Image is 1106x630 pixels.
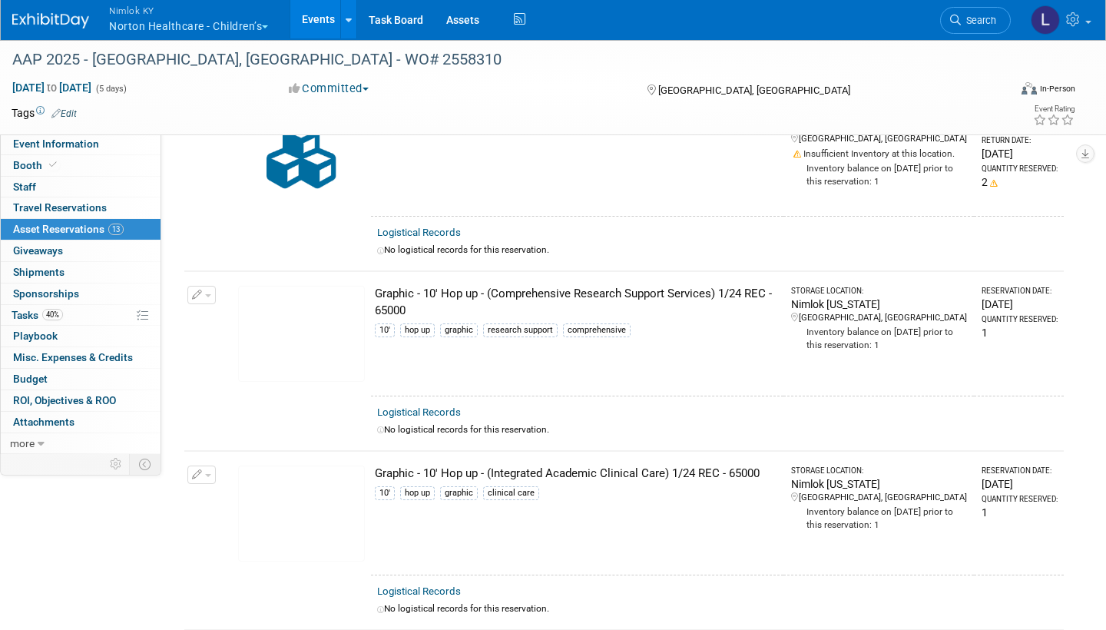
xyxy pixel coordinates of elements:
[1031,5,1060,35] img: Luc Schaefer
[130,454,161,474] td: Toggle Event Tabs
[917,80,1075,103] div: Event Format
[13,287,79,300] span: Sponsorships
[440,486,478,500] div: graphic
[982,135,1058,146] div: Return Date:
[7,46,985,74] div: AAP 2025 - [GEOGRAPHIC_DATA], [GEOGRAPHIC_DATA] - WO# 2558310
[377,423,1058,436] div: No logistical records for this reservation.
[13,201,107,214] span: Travel Reservations
[982,146,1058,161] div: [DATE]
[13,138,99,150] span: Event Information
[791,312,968,324] div: [GEOGRAPHIC_DATA], [GEOGRAPHIC_DATA]
[109,2,268,18] span: Nimlok KY
[1,262,161,283] a: Shipments
[377,585,461,597] a: Logistical Records
[42,309,63,320] span: 40%
[982,494,1058,505] div: Quantity Reserved:
[13,416,75,428] span: Attachments
[49,161,57,169] i: Booth reservation complete
[791,466,968,476] div: Storage Location:
[377,406,461,418] a: Logistical Records
[238,286,365,382] img: View Images
[1022,82,1037,94] img: Format-Inperson.png
[238,107,365,203] img: Collateral-Icon-2.png
[982,466,1058,476] div: Reservation Date:
[94,84,127,94] span: (5 days)
[1,219,161,240] a: Asset Reservations13
[103,454,130,474] td: Personalize Event Tab Strip
[1,433,161,454] a: more
[658,85,850,96] span: [GEOGRAPHIC_DATA], [GEOGRAPHIC_DATA]
[1,369,161,390] a: Budget
[12,309,63,321] span: Tasks
[940,7,1011,34] a: Search
[1,390,161,411] a: ROI, Objectives & ROO
[563,323,631,337] div: comprehensive
[13,223,124,235] span: Asset Reservations
[13,181,36,193] span: Staff
[375,323,395,337] div: 10'
[400,323,435,337] div: hop up
[483,486,539,500] div: clinical care
[1,197,161,218] a: Travel Reservations
[791,145,968,161] div: Insufficient Inventory at this location.
[377,227,461,238] a: Logistical Records
[982,297,1058,312] div: [DATE]
[1,347,161,368] a: Misc. Expenses & Credits
[13,373,48,385] span: Budget
[1,155,161,176] a: Booth
[982,325,1058,340] div: 1
[1,177,161,197] a: Staff
[1039,83,1075,94] div: In-Person
[108,224,124,235] span: 13
[13,330,58,342] span: Playbook
[375,486,395,500] div: 10'
[1,412,161,433] a: Attachments
[791,492,968,504] div: [GEOGRAPHIC_DATA], [GEOGRAPHIC_DATA]
[45,81,59,94] span: to
[51,108,77,119] a: Edit
[400,486,435,500] div: hop up
[483,323,558,337] div: research support
[13,244,63,257] span: Giveaways
[377,244,1058,257] div: No logistical records for this reservation.
[791,504,968,532] div: Inventory balance on [DATE] prior to this reservation: 1
[12,81,92,94] span: [DATE] [DATE]
[982,314,1058,325] div: Quantity Reserved:
[982,505,1058,520] div: 1
[791,133,968,145] div: [GEOGRAPHIC_DATA], [GEOGRAPHIC_DATA]
[13,266,65,278] span: Shipments
[283,81,375,97] button: Committed
[1,326,161,346] a: Playbook
[375,286,777,319] div: Graphic - 10' Hop up - (Comprehensive Research Support Services) 1/24 REC - 65000
[982,174,1058,190] div: 2
[375,466,777,482] div: Graphic - 10' Hop up - (Integrated Academic Clinical Care) 1/24 REC - 65000
[440,323,478,337] div: graphic
[982,164,1058,174] div: Quantity Reserved:
[1,240,161,261] a: Giveaways
[13,351,133,363] span: Misc. Expenses & Credits
[1,305,161,326] a: Tasks40%
[791,161,968,188] div: Inventory balance on [DATE] prior to this reservation: 1
[377,602,1058,615] div: No logistical records for this reservation.
[1,134,161,154] a: Event Information
[238,466,365,562] img: View Images
[982,286,1058,297] div: Reservation Date:
[1033,105,1075,113] div: Event Rating
[961,15,996,26] span: Search
[12,105,77,121] td: Tags
[791,476,968,492] div: Nimlok [US_STATE]
[12,13,89,28] img: ExhibitDay
[791,286,968,297] div: Storage Location:
[13,159,60,171] span: Booth
[13,394,116,406] span: ROI, Objectives & ROO
[1,283,161,304] a: Sponsorships
[10,437,35,449] span: more
[791,297,968,312] div: Nimlok [US_STATE]
[791,324,968,352] div: Inventory balance on [DATE] prior to this reservation: 1
[982,476,1058,492] div: [DATE]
